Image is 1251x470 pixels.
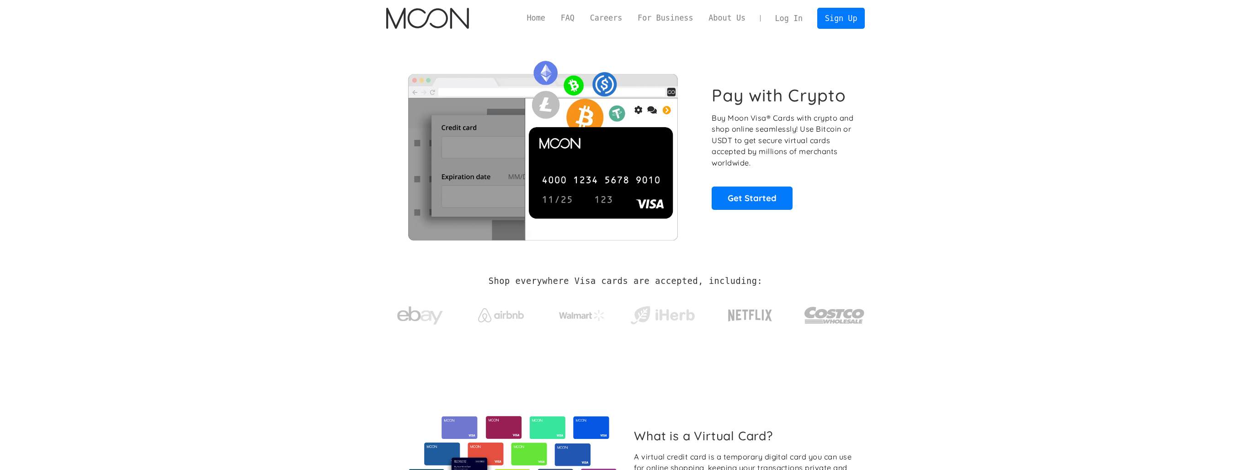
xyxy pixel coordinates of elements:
[582,12,630,24] a: Careers
[489,276,762,286] h2: Shop everywhere Visa cards are accepted, including:
[628,294,697,332] a: iHerb
[712,187,793,209] a: Get Started
[727,304,773,327] img: Netflix
[701,12,753,24] a: About Us
[397,301,443,330] img: ebay
[630,12,701,24] a: For Business
[386,292,454,335] a: ebay
[767,8,810,28] a: Log In
[553,12,582,24] a: FAQ
[817,8,865,28] a: Sign Up
[628,304,697,327] img: iHerb
[478,308,524,322] img: Airbnb
[559,310,605,321] img: Walmart
[712,85,846,106] h1: Pay with Crypto
[709,295,791,331] a: Netflix
[712,112,855,169] p: Buy Moon Visa® Cards with crypto and shop online seamlessly! Use Bitcoin or USDT to get secure vi...
[634,428,857,443] h2: What is a Virtual Card?
[386,8,469,29] img: Moon Logo
[386,54,699,240] img: Moon Cards let you spend your crypto anywhere Visa is accepted.
[467,299,535,327] a: Airbnb
[804,289,865,337] a: Costco
[548,301,616,326] a: Walmart
[519,12,553,24] a: Home
[386,8,469,29] a: home
[804,298,865,332] img: Costco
